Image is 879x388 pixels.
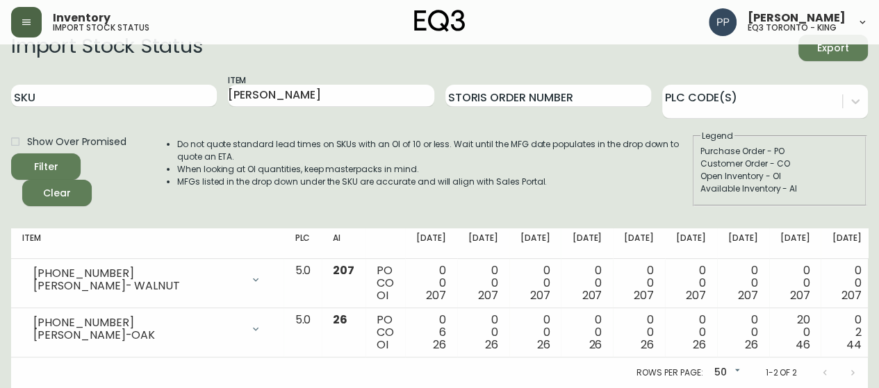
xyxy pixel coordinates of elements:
[29,33,229,42] div: 34.5w × 19d × 48h
[377,264,394,302] div: PO CO
[11,35,202,61] h2: Import Stock Status
[27,135,126,149] span: Show Over Promised
[322,228,365,259] th: AI
[11,228,284,259] th: Item
[717,228,769,259] th: [DATE]
[33,185,81,202] span: Clear
[29,21,229,33] div: [PERSON_NAME]
[284,228,322,259] th: PLC
[676,264,706,302] div: 0 0
[53,12,110,24] span: Inventory
[589,337,602,353] span: 26
[468,264,498,302] div: 0 0
[748,12,846,24] span: [PERSON_NAME]
[416,314,446,351] div: 0 6
[416,264,446,302] div: 0 0
[832,314,862,351] div: 0 2
[780,264,810,302] div: 0 0
[485,337,498,353] span: 26
[728,314,758,351] div: 0 0
[846,337,862,353] span: 44
[29,42,229,69] div: The [PERSON_NAME] is available in black oak, oak or walnut(+). Under mounted, soft close, ¾ singl...
[433,337,446,353] span: 26
[821,228,873,259] th: [DATE]
[177,176,691,188] li: MFGs listed in the drop down under the SKU are accurate and will align with Sales Portal.
[53,24,149,32] h5: import stock status
[509,228,561,259] th: [DATE]
[686,287,706,303] span: 207
[64,94,81,107] div: From
[88,94,126,107] div: $1,999
[414,10,466,32] img: logo
[377,337,388,353] span: OI
[284,259,322,308] td: 5.0
[693,337,706,353] span: 26
[520,314,550,351] div: 0 0
[745,337,758,353] span: 26
[22,180,92,206] button: Clear
[333,262,354,278] span: 207
[11,153,81,180] button: Filter
[33,267,242,280] div: [PHONE_NUMBER]
[624,264,654,302] div: 0 0
[789,287,810,303] span: 207
[377,287,388,303] span: OI
[582,287,602,303] span: 207
[700,145,859,158] div: Purchase Order - PO
[179,90,229,107] input: price excluding $
[676,314,706,351] div: 0 0
[780,314,810,351] div: 20 0
[700,170,859,183] div: Open Inventory - OI
[634,287,654,303] span: 207
[708,362,743,385] div: 50
[333,312,347,328] span: 26
[537,337,550,353] span: 26
[832,264,862,302] div: 0 0
[700,130,734,142] legend: Legend
[561,228,613,259] th: [DATE]
[700,183,859,195] div: Available Inventory - AI
[177,163,691,176] li: When looking at OI quantities, keep masterpacks in mind.
[798,35,868,61] button: Export
[22,314,272,344] div: [PHONE_NUMBER][PERSON_NAME]-OAK
[636,366,703,379] p: Rows per page:
[841,287,862,303] span: 207
[709,8,737,36] img: 93ed64739deb6bac3372f15ae91c6632
[624,314,654,351] div: 0 0
[810,40,857,57] span: Export
[140,94,172,107] div: As shown
[22,264,272,295] div: [PHONE_NUMBER][PERSON_NAME]- WALNUT
[748,24,837,32] h5: eq3 toronto - king
[795,337,810,353] span: 46
[613,228,665,259] th: [DATE]
[33,280,242,292] div: [PERSON_NAME]- WALNUT
[478,287,498,303] span: 207
[572,314,602,351] div: 0 0
[457,228,509,259] th: [DATE]
[377,314,394,351] div: PO CO
[765,366,797,379] p: 1-2 of 2
[468,314,498,351] div: 0 0
[572,264,602,302] div: 0 0
[700,158,859,170] div: Customer Order - CO
[728,264,758,302] div: 0 0
[641,337,654,353] span: 26
[426,287,446,303] span: 207
[177,138,691,163] li: Do not quote standard lead times on SKUs with an OI of 10 or less. Wait until the MFG date popula...
[530,287,550,303] span: 207
[520,264,550,302] div: 0 0
[33,317,242,329] div: [PHONE_NUMBER]
[769,228,821,259] th: [DATE]
[33,329,242,341] div: [PERSON_NAME]-OAK
[738,287,758,303] span: 207
[665,228,717,259] th: [DATE]
[405,228,457,259] th: [DATE]
[284,308,322,357] td: 5.0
